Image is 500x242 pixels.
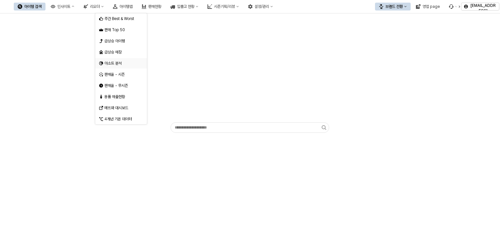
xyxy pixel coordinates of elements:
div: 판매 Top 50 [104,27,139,32]
button: 입출고 현황 [167,3,202,10]
div: 주간 Best & Worst [104,16,139,21]
button: 판매현황 [138,3,165,10]
button: 시즌기획/리뷰 [204,3,243,10]
button: 브랜드 전환 [375,3,411,10]
div: 설정/관리 [255,4,269,9]
div: Select an option [95,13,147,125]
div: 인사이트 [57,4,70,9]
div: 입출고 현황 [177,4,194,9]
div: 급상승 매장 [104,50,139,55]
div: 시즌기획/리뷰 [214,4,235,9]
div: 판매율 - 무시즌 [104,83,139,88]
div: Menu item 6 [445,3,461,10]
div: 브랜드 전환 [385,4,403,9]
div: 급상승 아이템 [104,38,139,44]
button: 인사이트 [47,3,78,10]
button: 아이템 검색 [14,3,45,10]
p: [EMAIL_ADDRESS] [470,3,496,13]
div: 판매율 - 시즌 [104,72,139,77]
div: 아이템맵 [119,4,133,9]
button: 설정/관리 [244,3,277,10]
div: 아이템 검색 [24,4,42,9]
span: 용품 매출현황 [104,94,125,99]
div: 에뜨와 대시보드 [104,105,139,111]
div: 4개년 기온 데이터 [104,116,139,122]
div: 리오더 [90,4,100,9]
button: 영업 page [412,3,444,10]
div: 아소트 분석 [104,61,139,66]
div: 판매현황 [148,4,161,9]
div: 영업 page [422,4,440,9]
button: 리오더 [80,3,108,10]
button: 아이템맵 [109,3,136,10]
button: [EMAIL_ADDRESS] [461,3,499,10]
